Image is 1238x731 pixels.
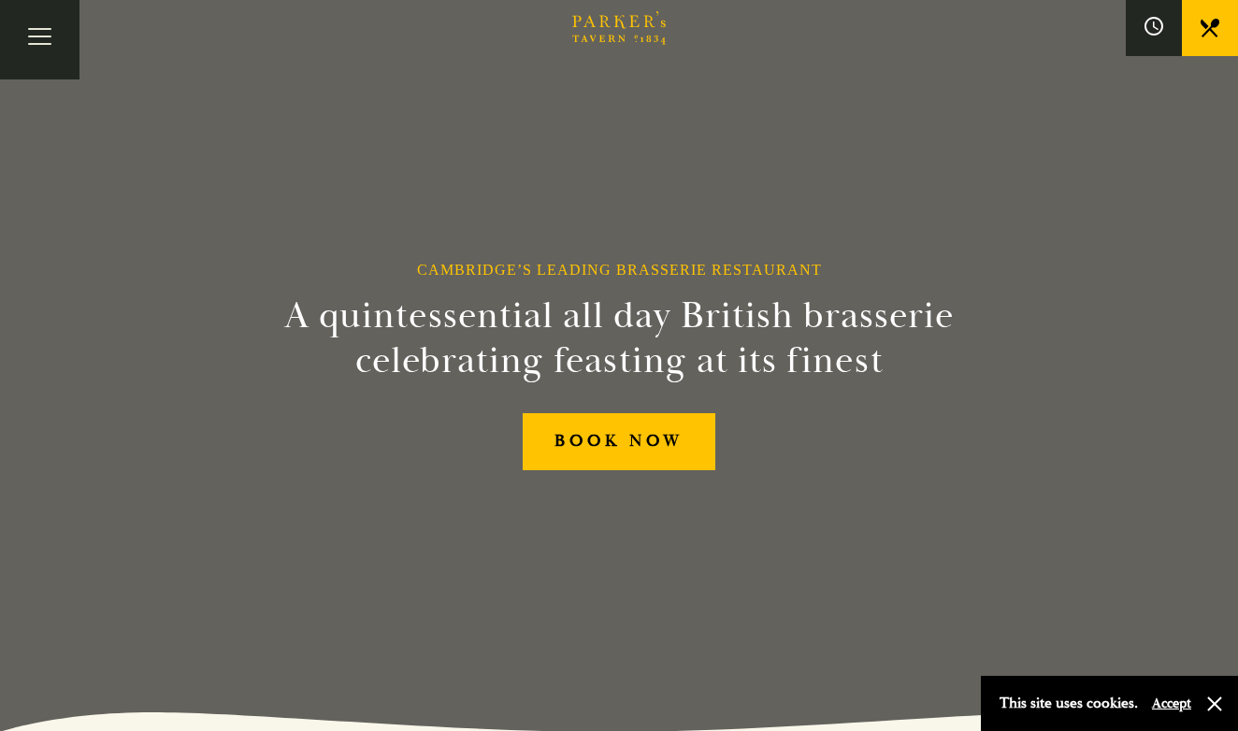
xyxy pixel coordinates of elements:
[1000,690,1138,717] p: This site uses cookies.
[523,413,715,470] a: BOOK NOW
[1205,695,1224,713] button: Close and accept
[1152,695,1191,712] button: Accept
[417,261,822,279] h1: Cambridge’s Leading Brasserie Restaurant
[193,294,1045,383] h2: A quintessential all day British brasserie celebrating feasting at its finest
